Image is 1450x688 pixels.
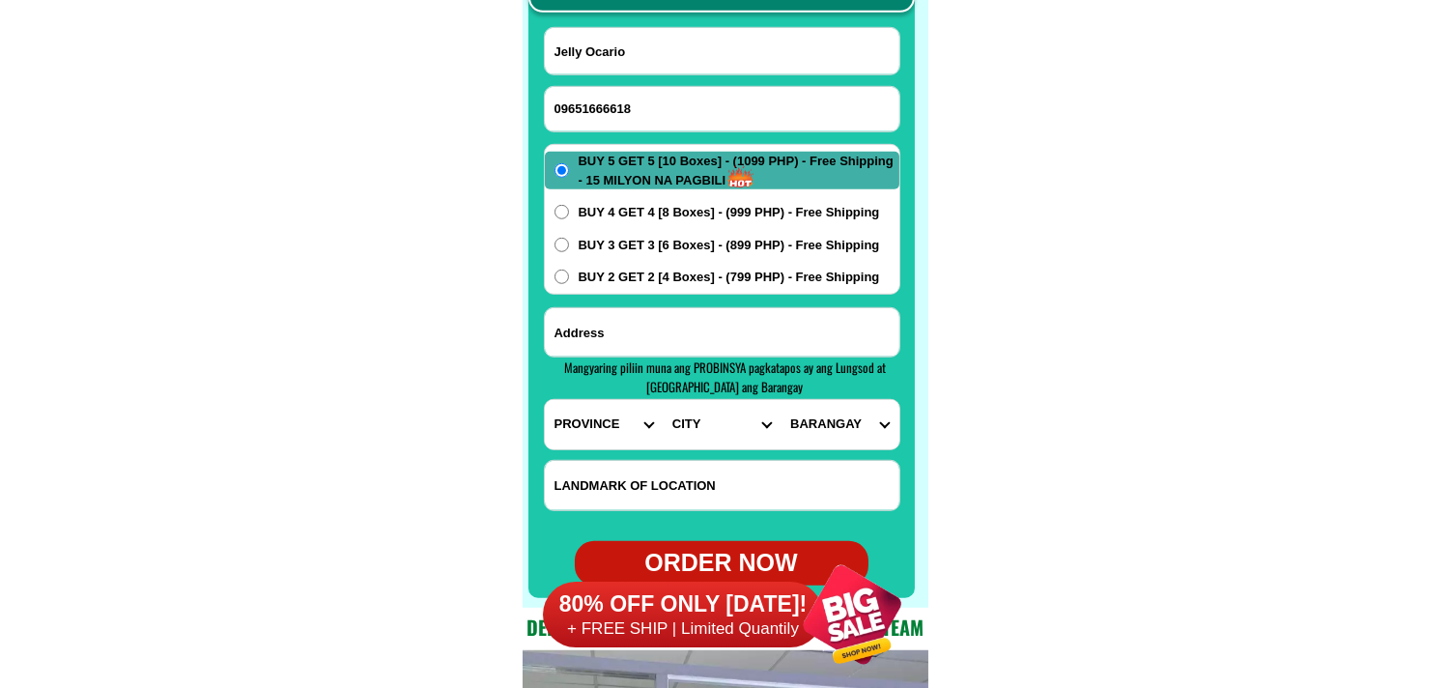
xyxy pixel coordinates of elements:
[579,236,880,255] span: BUY 3 GET 3 [6 Boxes] - (899 PHP) - Free Shipping
[545,400,663,449] select: Select province
[554,270,569,284] input: BUY 2 GET 2 [4 Boxes] - (799 PHP) - Free Shipping
[543,590,823,619] h6: 80% OFF ONLY [DATE]!
[663,400,781,449] select: Select district
[554,205,569,219] input: BUY 4 GET 4 [8 Boxes] - (999 PHP) - Free Shipping
[579,268,880,287] span: BUY 2 GET 2 [4 Boxes] - (799 PHP) - Free Shipping
[564,358,886,396] span: Mangyaring piliin muna ang PROBINSYA pagkatapos ay ang Lungsod at [GEOGRAPHIC_DATA] ang Barangay
[781,400,898,449] select: Select commune
[543,618,823,640] h6: + FREE SHIP | Limited Quantily
[545,87,899,131] input: Input phone_number
[545,308,899,357] input: Input address
[554,163,569,178] input: BUY 5 GET 5 [10 Boxes] - (1099 PHP) - Free Shipping - 15 MILYON NA PAGBILI
[554,238,569,252] input: BUY 3 GET 3 [6 Boxes] - (899 PHP) - Free Shipping
[523,613,928,642] h2: Dedicated and professional consulting team
[545,28,899,74] input: Input full_name
[579,152,899,189] span: BUY 5 GET 5 [10 Boxes] - (1099 PHP) - Free Shipping - 15 MILYON NA PAGBILI
[545,461,899,510] input: Input LANDMARKOFLOCATION
[579,203,880,222] span: BUY 4 GET 4 [8 Boxes] - (999 PHP) - Free Shipping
